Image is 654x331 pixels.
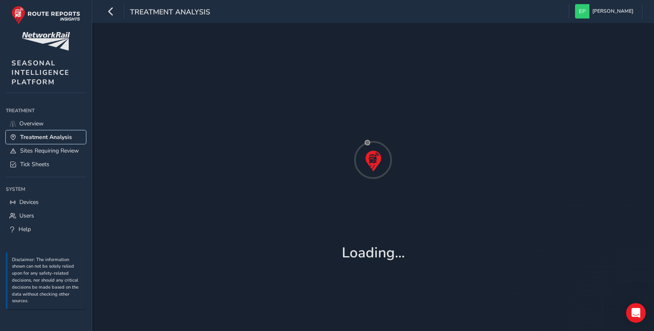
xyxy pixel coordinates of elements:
[19,198,39,206] span: Devices
[6,157,86,171] a: Tick Sheets
[626,303,646,323] iframe: Intercom live chat
[20,133,72,141] span: Treatment Analysis
[130,7,210,19] span: Treatment Analysis
[6,144,86,157] a: Sites Requiring Review
[6,117,86,130] a: Overview
[19,120,44,127] span: Overview
[575,4,636,19] button: [PERSON_NAME]
[342,244,405,262] h1: Loading...
[6,104,86,117] div: Treatment
[575,4,589,19] img: diamond-layout
[12,6,80,24] img: rr logo
[20,160,49,168] span: Tick Sheets
[6,183,86,195] div: System
[19,225,31,233] span: Help
[19,212,34,220] span: Users
[6,209,86,222] a: Users
[6,130,86,144] a: Treatment Analysis
[6,195,86,209] a: Devices
[22,32,70,51] img: customer logo
[12,257,82,305] p: Disclaimer: The information shown can not be solely relied upon for any safety-related decisions,...
[12,58,70,87] span: SEASONAL INTELLIGENCE PLATFORM
[592,4,633,19] span: [PERSON_NAME]
[6,222,86,236] a: Help
[20,147,79,155] span: Sites Requiring Review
